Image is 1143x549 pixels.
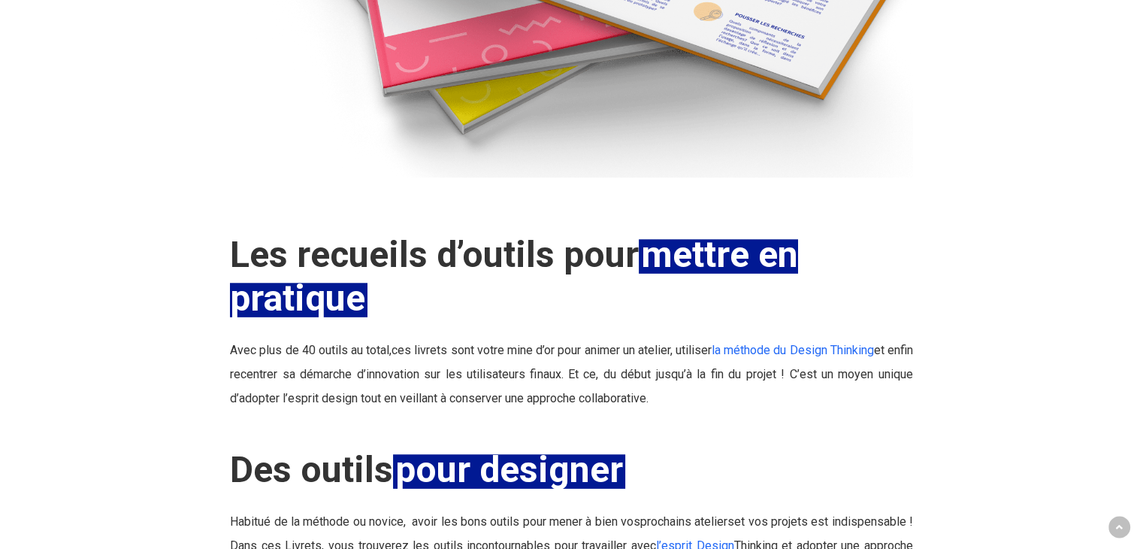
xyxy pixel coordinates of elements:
em: mettre en pratique [230,233,798,320]
span: Habitué de la méthode ou novice, avoir les bons outils pour mener à bien vos [230,514,640,529]
strong: Les recueils d’outils pour [230,233,798,320]
span: , [389,343,392,357]
a: la méthode du Design Thinking [712,343,874,357]
em: pour designer [393,448,625,491]
p: Avec plus de 40 outils au total ces livrets sont votre mine d’or pour animer un atelier, utiliser... [230,338,912,411]
strong: Des outils [230,448,625,491]
span: prochains ateliers [640,514,734,529]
